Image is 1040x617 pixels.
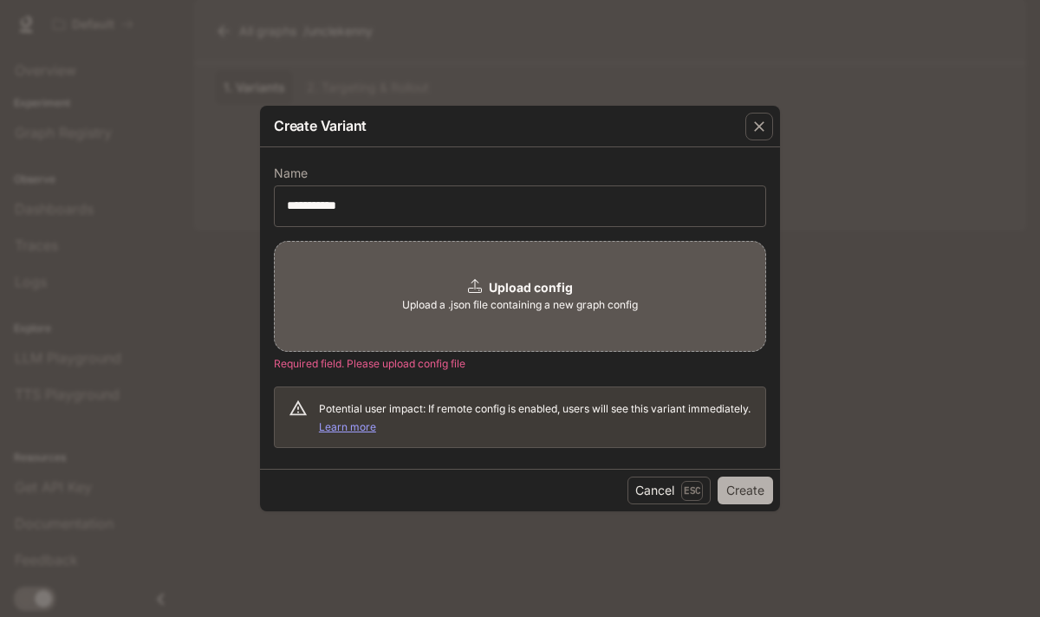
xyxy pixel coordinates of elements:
[402,296,638,314] span: Upload a .json file containing a new graph config
[274,167,308,179] p: Name
[718,477,773,504] button: Create
[627,477,711,504] button: CancelEsc
[319,402,751,433] span: Potential user impact: If remote config is enabled, users will see this variant immediately.
[489,280,573,295] b: Upload config
[319,420,376,433] a: Learn more
[274,115,367,136] p: Create Variant
[681,481,703,500] p: Esc
[274,357,465,370] span: Required field. Please upload config file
